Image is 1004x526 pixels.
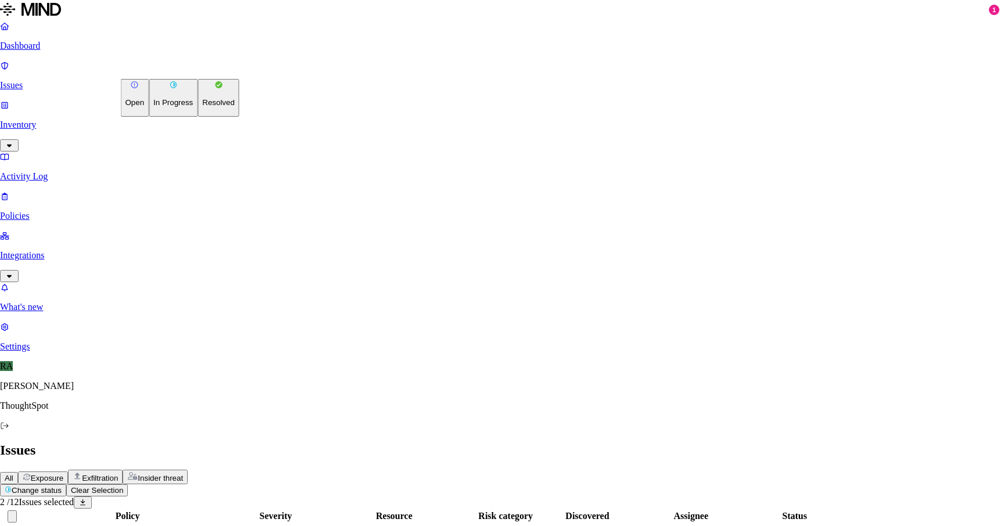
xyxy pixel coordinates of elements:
p: In Progress [153,98,193,107]
img: status-in-progress.svg [169,81,177,89]
p: Open [125,98,145,107]
p: Resolved [202,98,235,107]
img: status-open.svg [131,81,139,89]
img: status-resolved.svg [214,81,223,89]
div: Change status [121,79,239,117]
